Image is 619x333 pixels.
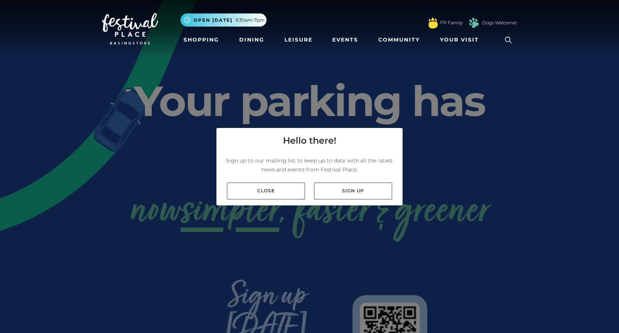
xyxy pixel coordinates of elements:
[375,33,423,47] a: Community
[482,19,517,26] a: Dogs Welcome!
[102,13,158,45] img: Festival Place Logo
[194,17,232,24] span: Open [DATE]
[437,33,486,47] a: Your Visit
[283,134,336,147] h4: Hello there!
[440,36,479,44] span: Your Visit
[227,183,305,199] a: Close
[314,183,392,199] a: Sign up
[281,33,315,47] a: Leisure
[440,19,463,26] a: FP Family
[181,33,222,47] a: Shopping
[236,33,267,47] a: Dining
[222,156,397,174] p: Sign up to our mailing list to keep up to date with all the latest news and events from Festival ...
[329,33,361,47] a: Events
[181,13,267,27] button: Open [DATE] 9.30am-7pm
[235,17,265,24] span: 9.30am-7pm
